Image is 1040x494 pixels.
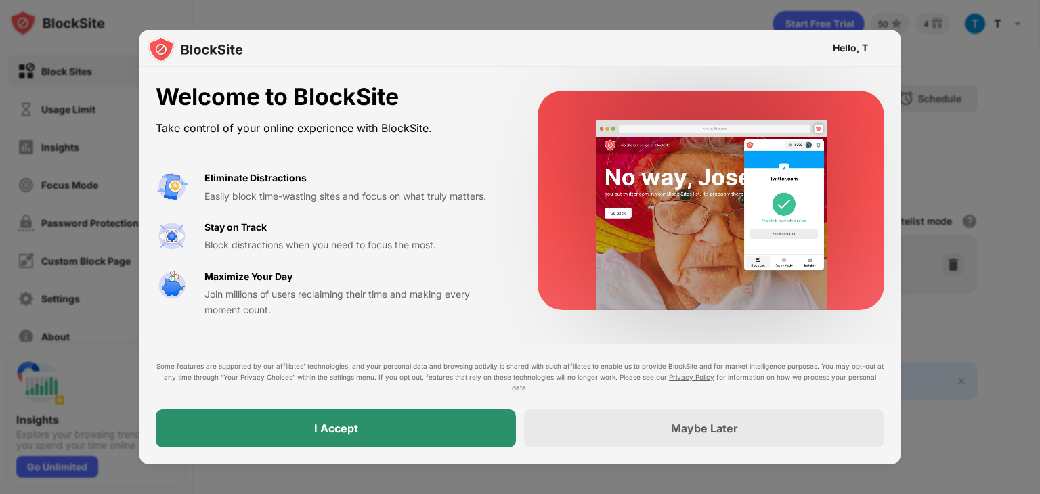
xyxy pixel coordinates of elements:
[204,189,505,204] div: Easily block time-wasting sites and focus on what truly matters.
[156,220,188,252] img: value-focus.svg
[204,287,505,317] div: Join millions of users reclaiming their time and making every moment count.
[156,118,505,138] div: Take control of your online experience with BlockSite.
[204,238,505,252] div: Block distractions when you need to focus the most.
[156,361,884,393] div: Some features are supported by our affiliates’ technologies, and your personal data and browsing ...
[204,220,267,235] div: Stay on Track
[833,43,868,53] div: Hello, T
[156,83,505,111] div: Welcome to BlockSite
[671,422,738,435] div: Maybe Later
[669,373,714,381] a: Privacy Policy
[204,269,292,284] div: Maximize Your Day
[204,171,307,185] div: Eliminate Distractions
[314,422,358,435] div: I Accept
[148,36,243,63] img: logo-blocksite.svg
[156,171,188,203] img: value-avoid-distractions.svg
[156,269,188,302] img: value-safe-time.svg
